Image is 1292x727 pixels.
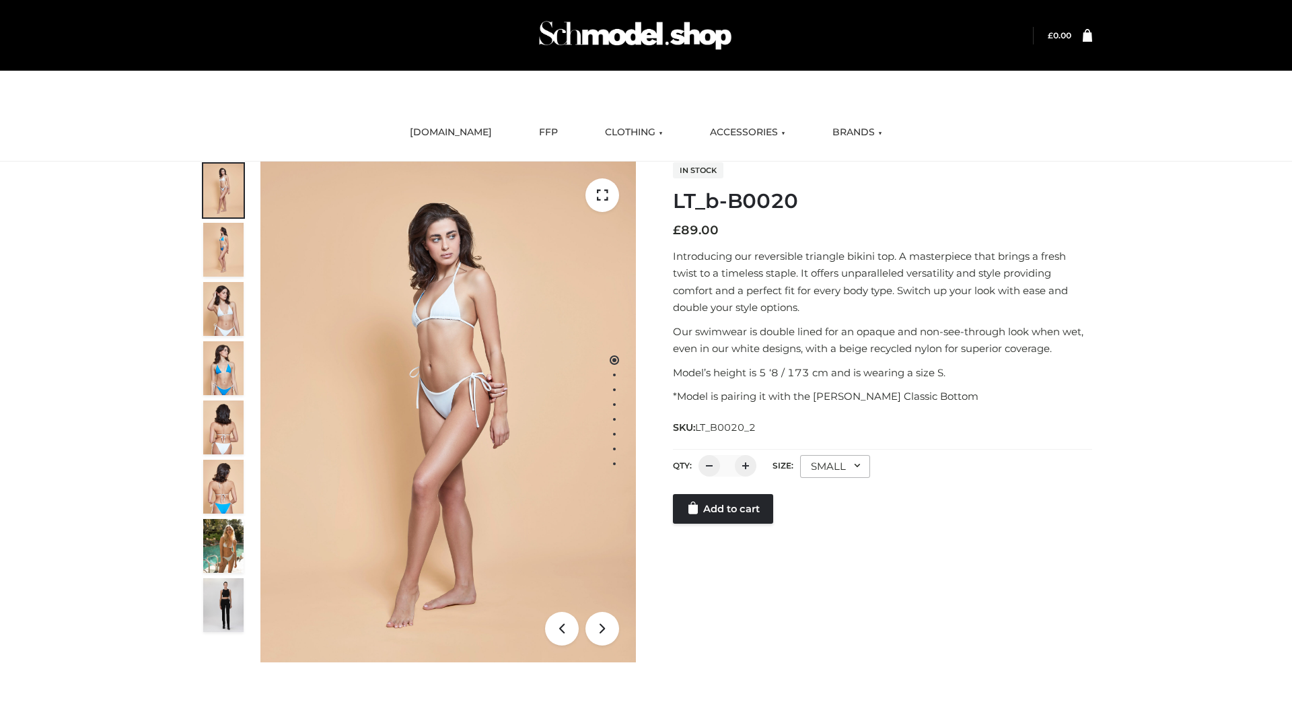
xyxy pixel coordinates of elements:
[1048,30,1053,40] span: £
[203,164,244,217] img: ArielClassicBikiniTop_CloudNine_AzureSky_OW114ECO_1-scaled.jpg
[822,118,892,147] a: BRANDS
[595,118,673,147] a: CLOTHING
[773,460,793,471] label: Size:
[260,162,636,662] img: LT_b-B0020
[700,118,795,147] a: ACCESSORIES
[529,118,568,147] a: FFP
[673,223,719,238] bdi: 89.00
[800,455,870,478] div: SMALL
[400,118,502,147] a: [DOMAIN_NAME]
[673,323,1092,357] p: Our swimwear is double lined for an opaque and non-see-through look when wet, even in our white d...
[673,460,692,471] label: QTY:
[673,162,723,178] span: In stock
[203,223,244,277] img: ArielClassicBikiniTop_CloudNine_AzureSky_OW114ECO_2-scaled.jpg
[534,9,736,62] img: Schmodel Admin 964
[203,282,244,336] img: ArielClassicBikiniTop_CloudNine_AzureSky_OW114ECO_3-scaled.jpg
[1048,30,1071,40] bdi: 0.00
[673,388,1092,405] p: *Model is pairing it with the [PERSON_NAME] Classic Bottom
[695,421,756,434] span: LT_B0020_2
[673,419,757,436] span: SKU:
[673,189,1092,213] h1: LT_b-B0020
[673,494,773,524] a: Add to cart
[1048,30,1071,40] a: £0.00
[673,364,1092,382] p: Model’s height is 5 ‘8 / 173 cm and is wearing a size S.
[673,223,681,238] span: £
[203,341,244,395] img: ArielClassicBikiniTop_CloudNine_AzureSky_OW114ECO_4-scaled.jpg
[203,578,244,632] img: 49df5f96394c49d8b5cbdcda3511328a.HD-1080p-2.5Mbps-49301101_thumbnail.jpg
[203,460,244,514] img: ArielClassicBikiniTop_CloudNine_AzureSky_OW114ECO_8-scaled.jpg
[203,401,244,454] img: ArielClassicBikiniTop_CloudNine_AzureSky_OW114ECO_7-scaled.jpg
[673,248,1092,316] p: Introducing our reversible triangle bikini top. A masterpiece that brings a fresh twist to a time...
[203,519,244,573] img: Arieltop_CloudNine_AzureSky2.jpg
